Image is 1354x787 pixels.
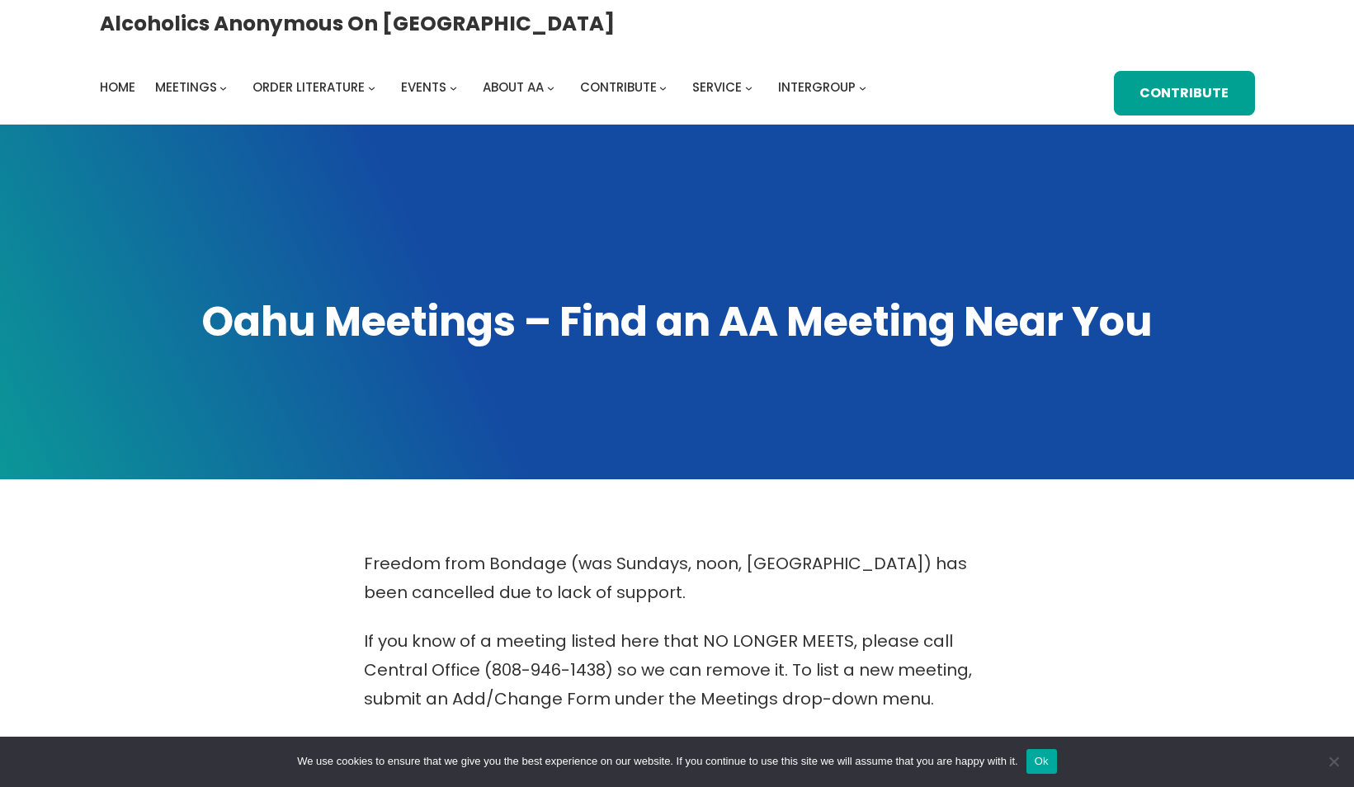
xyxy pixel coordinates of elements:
[547,83,554,91] button: About AA submenu
[450,83,457,91] button: Events submenu
[297,753,1017,770] span: We use cookies to ensure that we give you the best experience on our website. If you continue to ...
[1026,749,1057,774] button: Ok
[778,78,856,96] span: Intergroup
[778,76,856,99] a: Intergroup
[155,78,217,96] span: Meetings
[580,76,657,99] a: Contribute
[859,83,866,91] button: Intergroup submenu
[483,78,544,96] span: About AA
[252,78,365,96] span: Order Literature
[100,78,135,96] span: Home
[659,83,667,91] button: Contribute submenu
[692,78,742,96] span: Service
[155,76,217,99] a: Meetings
[100,5,615,42] a: Alcoholics Anonymous on [GEOGRAPHIC_DATA]
[100,76,135,99] a: Home
[219,83,227,91] button: Meetings submenu
[1114,71,1255,116] a: Contribute
[368,83,375,91] button: Order Literature submenu
[483,76,544,99] a: About AA
[692,76,742,99] a: Service
[401,76,446,99] a: Events
[745,83,752,91] button: Service submenu
[364,627,991,714] p: If you know of a meeting listed here that NO LONGER MEETS, please call Central Office (808-946-14...
[364,549,991,607] p: Freedom from Bondage (was Sundays, noon, [GEOGRAPHIC_DATA]) has been cancelled due to lack of sup...
[100,295,1255,350] h1: Oahu Meetings – Find an AA Meeting Near You
[100,76,872,99] nav: Intergroup
[1325,753,1342,770] span: No
[401,78,446,96] span: Events
[580,78,657,96] span: Contribute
